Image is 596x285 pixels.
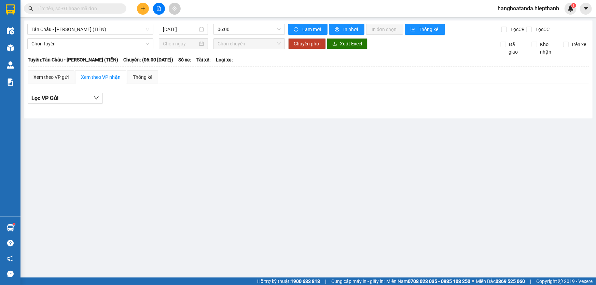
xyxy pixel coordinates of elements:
[331,277,385,285] span: Cung cấp máy in - giấy in:
[218,39,281,49] span: Chọn chuyến
[571,3,576,8] sup: 1
[506,41,527,56] span: Đã giao
[288,38,326,49] button: Chuyển phơi
[38,5,118,12] input: Tìm tên, số ĐT hoặc mã đơn
[329,24,364,35] button: printerIn phơi
[133,73,152,81] div: Thống kê
[28,93,103,104] button: Lọc VP Gửi
[569,41,589,48] span: Trên xe
[7,255,14,262] span: notification
[335,27,341,32] span: printer
[558,279,563,284] span: copyright
[530,277,531,285] span: |
[343,26,359,33] span: In phơi
[366,24,403,35] button: In đơn chọn
[7,224,14,231] img: warehouse-icon
[405,24,445,35] button: bar-chartThống kê
[476,277,525,285] span: Miền Bắc
[291,279,320,284] strong: 1900 633 818
[141,6,145,11] span: plus
[196,56,211,63] span: Tài xế:
[31,39,149,49] span: Chọn tuyến
[537,41,558,56] span: Kho nhận
[169,3,181,15] button: aim
[172,6,177,11] span: aim
[7,27,14,34] img: warehouse-icon
[178,56,191,63] span: Số xe:
[31,94,58,102] span: Lọc VP Gửi
[583,5,589,12] span: caret-down
[6,4,15,15] img: logo-vxr
[137,3,149,15] button: plus
[472,280,474,283] span: ⚪️
[7,44,14,52] img: warehouse-icon
[580,3,592,15] button: caret-down
[288,24,328,35] button: syncLàm mới
[7,240,14,246] span: question-circle
[419,26,440,33] span: Thống kê
[31,24,149,34] span: Tân Châu - Hồ Chí Minh (TIỀN)
[218,24,281,34] span: 06:00
[257,277,320,285] span: Hỗ trợ kỹ thuật:
[94,95,99,101] span: down
[153,3,165,15] button: file-add
[408,279,470,284] strong: 0708 023 035 - 0935 103 250
[294,27,300,32] span: sync
[7,61,14,69] img: warehouse-icon
[216,56,233,63] span: Loại xe:
[496,279,525,284] strong: 0369 525 060
[492,4,565,13] span: hanghoatanda.hiepthanh
[7,271,14,277] span: message
[28,6,33,11] span: search
[325,277,326,285] span: |
[13,223,15,225] sup: 1
[411,27,416,32] span: bar-chart
[533,26,551,33] span: Lọc CC
[81,73,121,81] div: Xem theo VP nhận
[568,5,574,12] img: icon-new-feature
[302,26,322,33] span: Làm mới
[327,38,368,49] button: downloadXuất Excel
[123,56,173,63] span: Chuyến: (06:00 [DATE])
[163,40,198,47] input: Chọn ngày
[7,79,14,86] img: solution-icon
[386,277,470,285] span: Miền Nam
[28,57,118,62] b: Tuyến: Tân Châu - [PERSON_NAME] (TIỀN)
[508,26,526,33] span: Lọc CR
[156,6,161,11] span: file-add
[163,26,198,33] input: 13/09/2025
[33,73,69,81] div: Xem theo VP gửi
[572,3,575,8] span: 1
